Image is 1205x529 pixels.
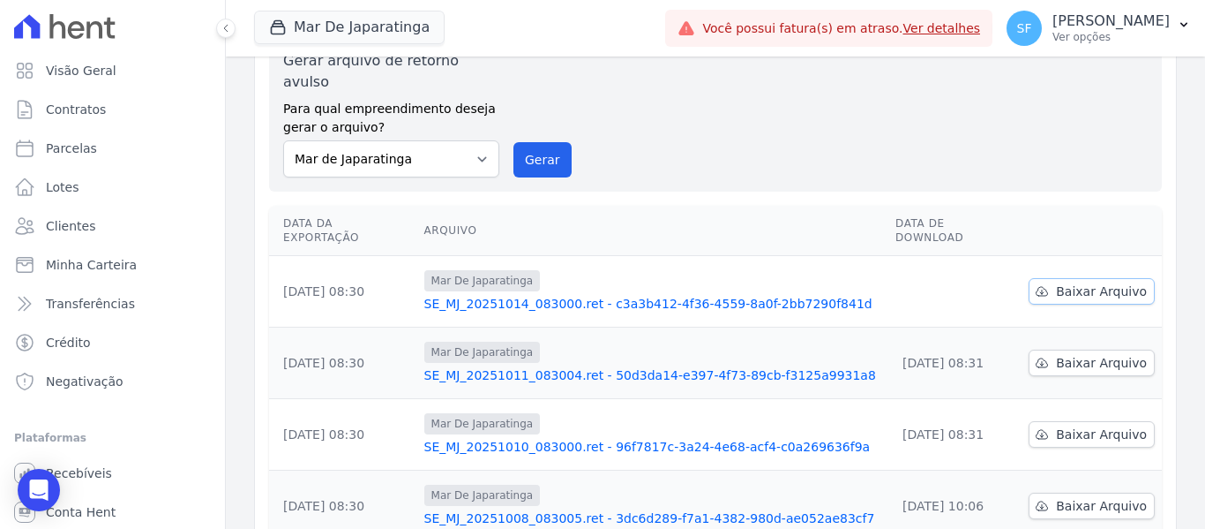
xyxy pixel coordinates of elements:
[424,438,881,456] a: SE_MJ_20251010_083000.ret - 96f7817c-3a24-4e68-acf4-c0a269636f9a
[14,427,211,449] div: Plataformas
[7,364,218,399] a: Negativação
[283,93,499,137] label: Para qual empreendimento deseja gerar o arquivo?
[1029,350,1155,376] a: Baixar Arquivo
[7,208,218,244] a: Clientes
[46,140,97,157] span: Parcelas
[1052,12,1170,30] p: [PERSON_NAME]
[424,413,541,435] span: Mar De Japaratinga
[46,256,137,274] span: Minha Carteira
[888,206,1022,256] th: Data de Download
[7,325,218,360] a: Crédito
[1056,497,1147,515] span: Baixar Arquivo
[46,373,123,390] span: Negativação
[424,270,541,291] span: Mar De Japaratinga
[283,50,499,93] label: Gerar arquivo de retorno avulso
[992,4,1205,53] button: SF [PERSON_NAME] Ver opções
[888,399,1022,471] td: [DATE] 08:31
[46,217,95,235] span: Clientes
[7,170,218,205] a: Lotes
[46,295,135,313] span: Transferências
[7,247,218,283] a: Minha Carteira
[903,21,981,35] a: Ver detalhes
[7,286,218,321] a: Transferências
[1056,426,1147,443] span: Baixar Arquivo
[254,11,445,44] button: Mar De Japaratinga
[1029,493,1155,519] a: Baixar Arquivo
[424,485,541,506] span: Mar De Japaratinga
[1017,22,1032,34] span: SF
[7,131,218,166] a: Parcelas
[7,456,218,491] a: Recebíveis
[46,62,116,79] span: Visão Geral
[269,399,417,471] td: [DATE] 08:30
[424,295,881,313] a: SE_MJ_20251014_083000.ret - c3a3b412-4f36-4559-8a0f-2bb7290f841d
[46,101,106,118] span: Contratos
[46,465,112,482] span: Recebíveis
[7,92,218,127] a: Contratos
[1029,278,1155,305] a: Baixar Arquivo
[46,178,79,196] span: Lotes
[7,53,218,88] a: Visão Geral
[888,328,1022,399] td: [DATE] 08:31
[1029,421,1155,448] a: Baixar Arquivo
[424,367,881,384] a: SE_MJ_20251011_083004.ret - 50d3da14-e397-4f73-89cb-f3125a9931a8
[269,206,417,256] th: Data da Exportação
[702,19,980,38] span: Você possui fatura(s) em atraso.
[424,510,881,527] a: SE_MJ_20251008_083005.ret - 3dc6d289-f7a1-4382-980d-ae052ae83cf7
[424,342,541,363] span: Mar De Japaratinga
[269,328,417,399] td: [DATE] 08:30
[46,334,91,351] span: Crédito
[18,469,60,511] div: Open Intercom Messenger
[513,142,572,178] button: Gerar
[1056,283,1147,300] span: Baixar Arquivo
[1052,30,1170,44] p: Ver opções
[417,206,888,256] th: Arquivo
[269,256,417,328] td: [DATE] 08:30
[1056,354,1147,372] span: Baixar Arquivo
[46,503,116,521] span: Conta Hent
